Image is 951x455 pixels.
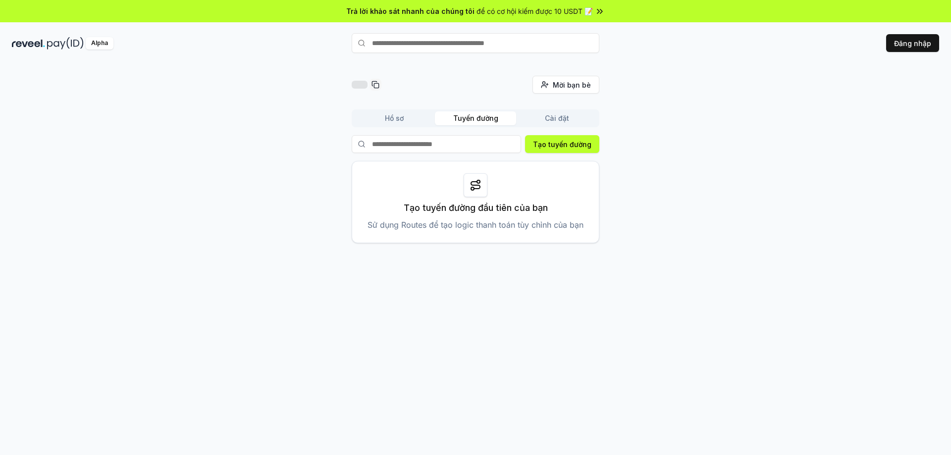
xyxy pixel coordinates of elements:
button: Tạo tuyến đường [525,135,599,153]
font: Tạo tuyến đường [533,140,591,149]
font: Sử dụng Routes để tạo logic thanh toán tùy chỉnh của bạn [368,220,583,230]
font: Mời bạn bè [553,81,591,89]
font: Alpha [91,39,108,47]
font: để có cơ hội kiếm được 10 USDT 📝 [476,7,593,15]
font: Hồ sơ [385,114,404,122]
font: Đăng nhập [894,39,931,48]
font: Tuyến đường [453,114,498,122]
button: Mời bạn bè [532,76,599,94]
button: Đăng nhập [886,34,939,52]
font: Trả lời khảo sát nhanh của chúng tôi [346,7,475,15]
img: tiết lộ_tối [12,37,45,50]
font: Cài đặt [545,114,569,122]
font: Tạo tuyến đường đầu tiên của bạn [404,202,548,213]
img: mã số thanh toán [47,37,84,50]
